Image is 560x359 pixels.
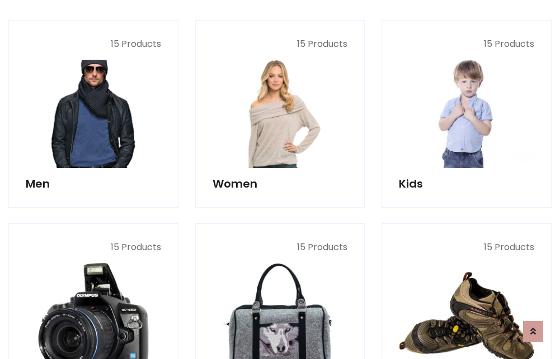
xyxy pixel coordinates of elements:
p: 15 Products [213,241,348,254]
p: 15 Products [399,241,534,254]
h5: Women [213,177,348,190]
p: 15 Products [26,241,161,254]
h5: Kids [399,177,534,190]
h5: Men [26,177,161,190]
p: 15 Products [213,37,348,51]
p: 15 Products [399,37,534,51]
p: 15 Products [26,37,161,51]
